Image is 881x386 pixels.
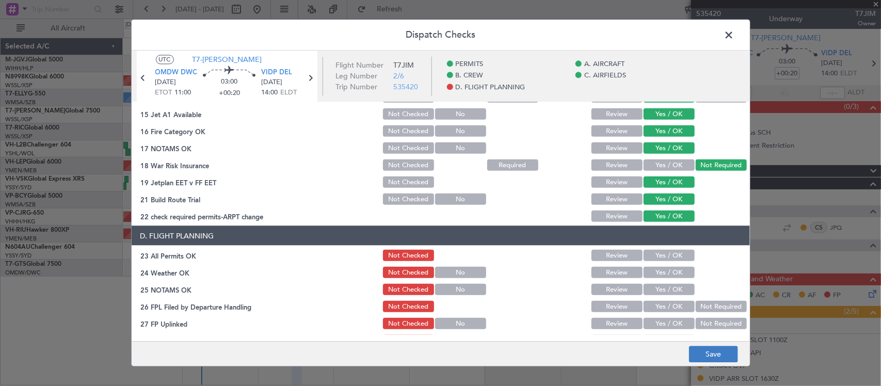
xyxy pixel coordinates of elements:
[644,335,695,346] button: Yes / OK
[644,142,695,154] button: Yes / OK
[644,318,695,329] button: Yes / OK
[644,194,695,205] button: Yes / OK
[644,267,695,278] button: Yes / OK
[644,159,695,171] button: Yes / OK
[689,346,738,363] button: Save
[644,284,695,295] button: Yes / OK
[644,108,695,120] button: Yes / OK
[644,250,695,261] button: Yes / OK
[696,318,747,329] button: Not Required
[696,159,747,171] button: Not Required
[644,301,695,312] button: Yes / OK
[132,20,750,51] header: Dispatch Checks
[644,176,695,188] button: Yes / OK
[644,211,695,222] button: Yes / OK
[696,301,747,312] button: Not Required
[644,125,695,137] button: Yes / OK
